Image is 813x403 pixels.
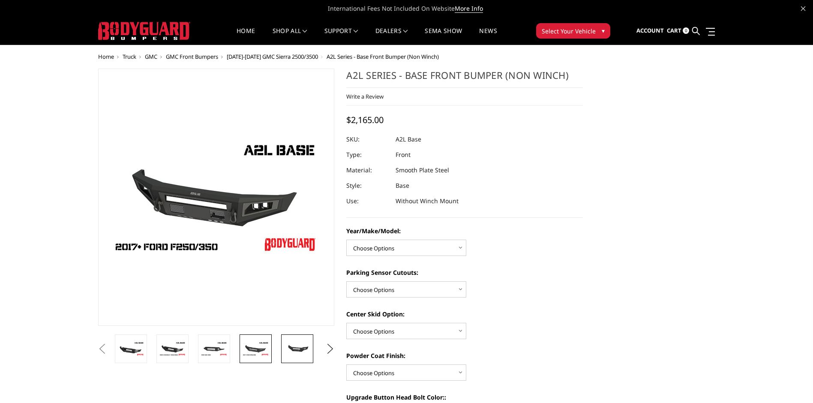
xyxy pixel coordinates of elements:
dd: Front [396,147,411,162]
dt: Type: [346,147,389,162]
dt: Use: [346,193,389,209]
label: Center Skid Option: [346,310,583,319]
img: A2L Series - Base Front Bumper (Non Winch) [117,341,144,356]
a: A2L Series - Base Front Bumper (Non Winch) [98,69,335,326]
dd: Base [396,178,409,193]
span: $2,165.00 [346,114,384,126]
label: Upgrade Button Head Bolt Color:: [346,393,583,402]
img: A2L Series - Base Front Bumper (Non Winch) [159,341,186,356]
a: GMC [145,53,157,60]
span: A2L Series - Base Front Bumper (Non Winch) [327,53,439,60]
span: Cart [667,27,681,34]
span: Select Your Vehicle [542,27,596,36]
a: Dealers [375,28,408,45]
img: A2L Series - Base Front Bumper (Non Winch) [201,341,228,356]
span: 0 [683,27,689,34]
a: Cart 0 [667,19,689,42]
iframe: Chat Widget [770,362,813,403]
a: SEMA Show [425,28,462,45]
a: More Info [455,4,483,13]
a: shop all [273,28,307,45]
a: GMC Front Bumpers [166,53,218,60]
a: Home [98,53,114,60]
button: Select Your Vehicle [536,23,610,39]
button: Previous [96,343,109,355]
dt: Material: [346,162,389,178]
a: Home [237,28,255,45]
a: Account [636,19,664,42]
dd: Smooth Plate Steel [396,162,449,178]
label: Parking Sensor Cutouts: [346,268,583,277]
h1: A2L Series - Base Front Bumper (Non Winch) [346,69,583,88]
dd: Without Winch Mount [396,193,459,209]
a: Support [324,28,358,45]
a: [DATE]-[DATE] GMC Sierra 2500/3500 [227,53,318,60]
dd: A2L Base [396,132,421,147]
label: Powder Coat Finish: [346,351,583,360]
label: Year/Make/Model: [346,226,583,235]
dt: Style: [346,178,389,193]
dt: SKU: [346,132,389,147]
a: Truck [123,53,136,60]
a: Write a Review [346,93,384,100]
img: BODYGUARD BUMPERS [98,22,190,40]
img: A2L Series - Base Front Bumper (Non Winch) [284,343,311,355]
img: A2L Series - Base Front Bumper (Non Winch) [242,341,269,356]
button: Next [324,343,336,355]
a: News [479,28,497,45]
span: ▾ [602,26,605,35]
span: Account [636,27,664,34]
